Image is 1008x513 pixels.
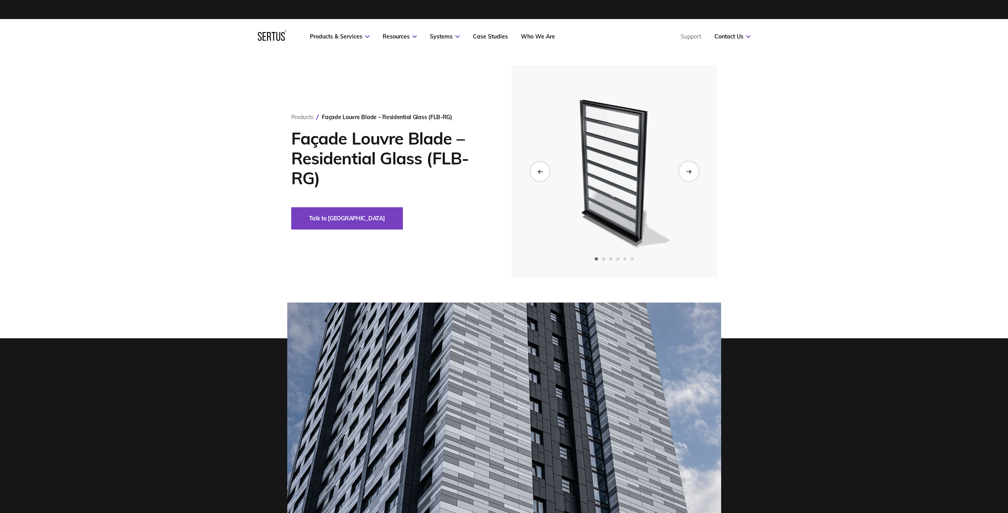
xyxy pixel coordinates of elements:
[714,33,751,40] a: Contact Us
[310,33,370,40] a: Products & Services
[430,33,460,40] a: Systems
[631,257,634,260] span: Go to slide 6
[473,33,508,40] a: Case Studies
[291,207,403,229] button: Talk to [GEOGRAPHIC_DATA]
[521,33,555,40] a: Who We Are
[609,257,612,260] span: Go to slide 3
[383,33,417,40] a: Resources
[291,114,313,121] a: Products
[530,162,549,181] div: Previous slide
[681,33,701,40] a: Support
[602,257,605,260] span: Go to slide 2
[679,162,698,181] div: Next slide
[291,129,488,188] h1: Façade Louvre Blade – Residential Glass (FLB-RG)
[623,257,627,260] span: Go to slide 5
[616,257,619,260] span: Go to slide 4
